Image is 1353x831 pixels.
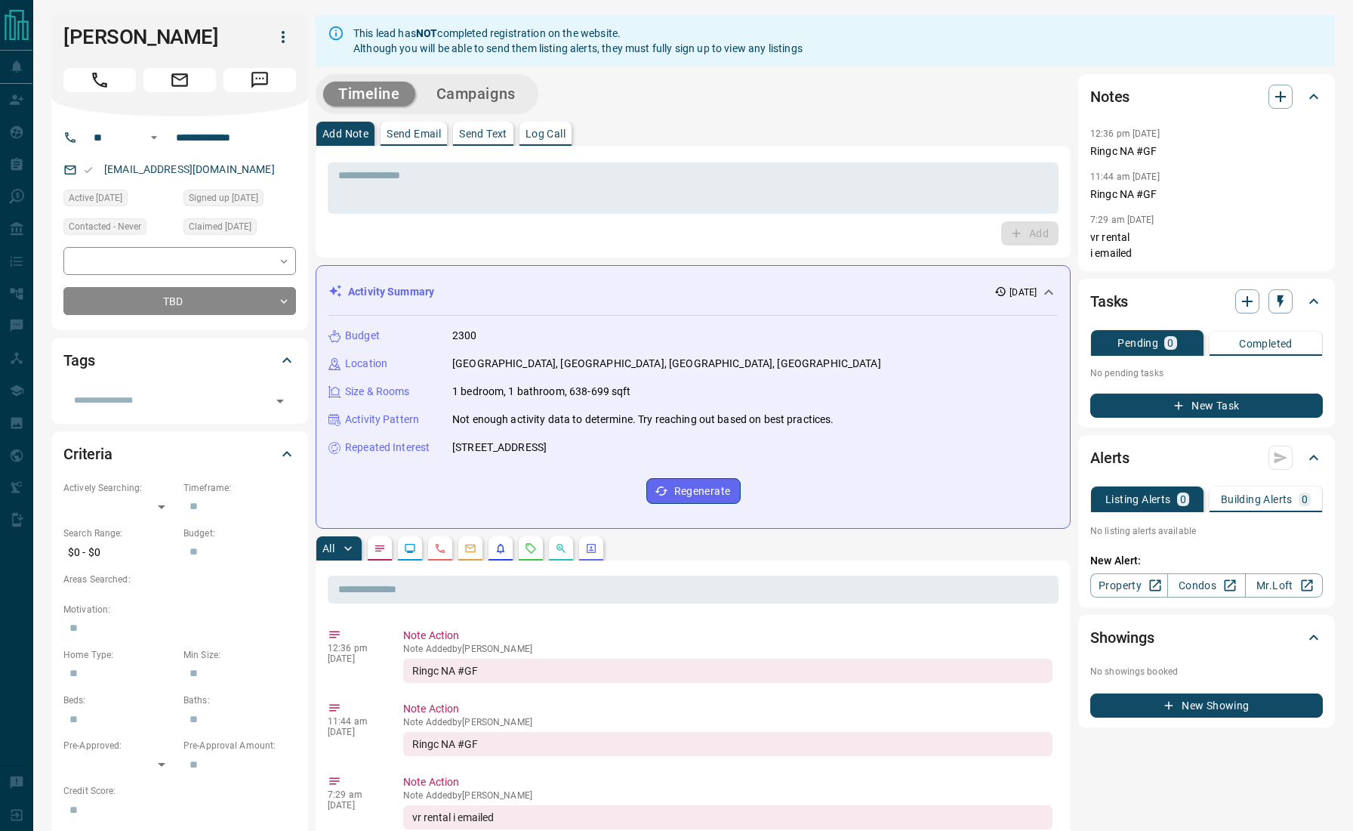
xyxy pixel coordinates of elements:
[323,82,415,107] button: Timeline
[1090,446,1130,470] h2: Alerts
[63,784,296,798] p: Credit Score:
[1167,573,1245,598] a: Condos
[403,644,1053,654] p: Note Added by [PERSON_NAME]
[345,384,410,400] p: Size & Rooms
[353,20,803,62] div: This lead has completed registration on the website. Although you will be able to send them listi...
[63,342,296,378] div: Tags
[270,391,291,412] button: Open
[1090,626,1154,650] h2: Showings
[183,739,296,752] p: Pre-Approval Amount:
[183,218,296,239] div: Sun Jul 27 2025
[555,542,567,555] svg: Opportunities
[1090,187,1323,202] p: Ringc NA #GF
[495,542,507,555] svg: Listing Alerts
[63,287,296,315] div: TBD
[1090,553,1323,569] p: New Alert:
[322,543,334,554] p: All
[104,163,275,175] a: [EMAIL_ADDRESS][DOMAIN_NAME]
[387,128,441,139] p: Send Email
[452,440,547,456] p: [STREET_ADDRESS]
[63,68,136,92] span: Call
[69,219,141,234] span: Contacted - Never
[525,128,566,139] p: Log Call
[183,694,296,707] p: Baths:
[421,82,531,107] button: Campaigns
[183,190,296,211] div: Wed Jul 16 2025
[585,542,597,555] svg: Agent Actions
[345,356,387,372] p: Location
[143,68,216,92] span: Email
[403,732,1053,756] div: Ringc NA #GF
[1090,289,1128,314] h2: Tasks
[1302,494,1308,505] p: 0
[1090,694,1323,718] button: New Showing
[403,659,1053,683] div: Ringc NA #GF
[1090,85,1130,109] h2: Notes
[434,542,446,555] svg: Calls
[1245,573,1323,598] a: Mr.Loft
[145,128,163,147] button: Open
[1009,286,1037,299] p: [DATE]
[345,440,430,456] p: Repeated Interest
[328,789,381,800] p: 7:29 am
[183,527,296,540] p: Budget:
[189,219,251,234] span: Claimed [DATE]
[1105,494,1171,505] p: Listing Alerts
[63,603,296,616] p: Motivation:
[452,356,881,372] p: [GEOGRAPHIC_DATA], [GEOGRAPHIC_DATA], [GEOGRAPHIC_DATA], [GEOGRAPHIC_DATA]
[63,527,176,540] p: Search Range:
[1090,144,1323,159] p: Ringc NA #GF
[328,716,381,727] p: 11:44 am
[1090,573,1168,598] a: Property
[328,278,1058,306] div: Activity Summary[DATE]
[452,412,834,428] p: Not enough activity data to determine. Try reaching out based on best practices.
[1221,494,1293,505] p: Building Alerts
[83,165,94,175] svg: Email Valid
[63,190,176,211] div: Sun Jul 27 2025
[63,348,94,372] h2: Tags
[183,648,296,662] p: Min Size:
[1090,665,1323,678] p: No showings booked
[183,481,296,495] p: Timeframe:
[345,412,419,428] p: Activity Pattern
[1117,338,1158,348] p: Pending
[403,628,1053,644] p: Note Action
[348,284,434,300] p: Activity Summary
[404,542,416,555] svg: Lead Browsing Activity
[1090,440,1323,476] div: Alerts
[345,328,380,344] p: Budget
[63,442,112,466] h2: Criteria
[1167,338,1173,348] p: 0
[1239,338,1293,349] p: Completed
[223,68,296,92] span: Message
[403,790,1053,801] p: Note Added by [PERSON_NAME]
[459,128,507,139] p: Send Text
[328,800,381,811] p: [DATE]
[1090,79,1323,115] div: Notes
[1090,619,1323,656] div: Showings
[328,643,381,653] p: 12:36 pm
[403,701,1053,717] p: Note Action
[328,653,381,664] p: [DATE]
[322,128,368,139] p: Add Note
[1090,524,1323,538] p: No listing alerts available
[63,739,176,752] p: Pre-Approved:
[1090,230,1323,261] p: vr rental i emailed
[63,436,296,472] div: Criteria
[63,648,176,662] p: Home Type:
[1180,494,1186,505] p: 0
[1090,171,1160,182] p: 11:44 am [DATE]
[452,328,477,344] p: 2300
[63,481,176,495] p: Actively Searching:
[328,727,381,737] p: [DATE]
[69,190,122,205] span: Active [DATE]
[1090,394,1323,418] button: New Task
[403,805,1053,829] div: vr rental i emailed
[63,25,248,49] h1: [PERSON_NAME]
[464,542,476,555] svg: Emails
[374,542,386,555] svg: Notes
[1090,283,1323,320] div: Tasks
[63,573,296,586] p: Areas Searched:
[1090,362,1323,385] p: No pending tasks
[1090,215,1154,225] p: 7:29 am [DATE]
